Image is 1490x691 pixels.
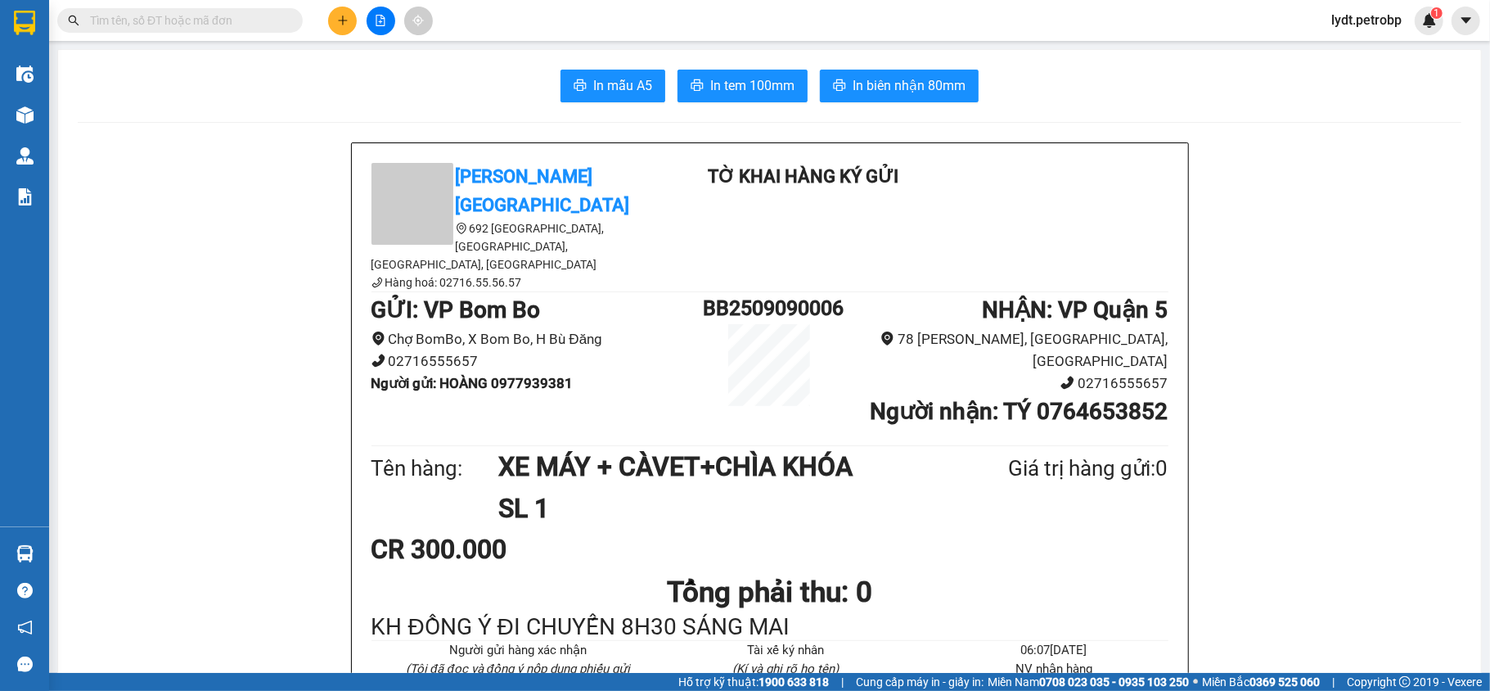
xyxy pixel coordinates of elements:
li: 78 [PERSON_NAME], [GEOGRAPHIC_DATA], [GEOGRAPHIC_DATA] [836,328,1168,372]
span: environment [880,332,894,345]
span: question-circle [17,583,33,598]
span: aim [412,15,424,26]
b: Người gửi : HOÀNG 0977939381 [371,375,574,391]
span: Miền Nam [988,673,1189,691]
span: printer [691,79,704,94]
span: printer [574,79,587,94]
button: printerIn mẫu A5 [560,70,665,102]
li: NV nhận hàng [939,660,1168,680]
b: Người nhận : TÝ 0764653852 [870,398,1168,425]
span: search [68,15,79,26]
img: warehouse-icon [16,106,34,124]
div: KH ĐỒNG Ý ĐI CHUYẾN 8H30 SÁNG MAI [371,615,1168,640]
li: 692 [GEOGRAPHIC_DATA], [GEOGRAPHIC_DATA], [GEOGRAPHIC_DATA], [GEOGRAPHIC_DATA] [371,219,666,273]
span: phone [371,354,385,368]
b: NHẬN : VP Quận 5 [982,296,1168,323]
span: Hỗ trợ kỹ thuật: [678,673,829,691]
span: | [1332,673,1335,691]
span: ⚪️ [1193,679,1198,685]
span: Cung cấp máy in - giấy in: [856,673,984,691]
span: In tem 100mm [710,75,795,96]
h1: Tổng phải thu: 0 [371,570,1168,615]
span: | [841,673,844,691]
b: [PERSON_NAME][GEOGRAPHIC_DATA] [456,166,630,215]
img: warehouse-icon [16,147,34,165]
span: notification [17,620,33,635]
strong: 1900 633 818 [759,675,829,689]
span: lydt.petrobp [1318,10,1415,30]
li: Người gửi hàng xác nhận [404,641,632,661]
span: environment [456,223,467,234]
span: plus [337,15,349,26]
span: phone [371,277,383,288]
b: GỬI : VP Bom Bo [371,296,541,323]
button: caret-down [1452,7,1480,35]
button: aim [404,7,433,35]
h1: SL 1 [498,488,929,529]
button: printerIn tem 100mm [677,70,808,102]
div: Giá trị hàng gửi: 0 [929,452,1168,486]
strong: 0708 023 035 - 0935 103 250 [1039,675,1189,689]
div: Tên hàng: [371,452,499,486]
li: 06:07[DATE] [939,641,1168,661]
span: phone [1060,376,1074,390]
li: 02716555657 [371,350,704,373]
span: copyright [1399,676,1411,688]
span: message [17,657,33,672]
img: warehouse-icon [16,65,34,83]
h1: XE MÁY + CÀVET+CHÌA KHÓA [498,446,929,487]
div: CR 300.000 [371,529,634,570]
img: icon-new-feature [1422,13,1437,28]
span: file-add [375,15,386,26]
input: Tìm tên, số ĐT hoặc mã đơn [90,11,283,29]
span: environment [371,332,385,345]
strong: 0369 525 060 [1249,675,1320,689]
li: Tài xế ký nhân [672,641,900,661]
span: In mẫu A5 [593,75,652,96]
span: In biên nhận 80mm [853,75,966,96]
span: Miền Bắc [1202,673,1320,691]
span: caret-down [1459,13,1474,28]
span: printer [833,79,846,94]
button: printerIn biên nhận 80mm [820,70,979,102]
img: logo-vxr [14,11,35,35]
img: solution-icon [16,188,34,205]
span: 1 [1434,7,1439,19]
img: warehouse-icon [16,545,34,562]
li: Chợ BomBo, X Bom Bo, H Bù Đăng [371,328,704,350]
button: plus [328,7,357,35]
li: 02716555657 [836,373,1168,395]
h1: BB2509090006 [703,292,835,324]
i: (Kí và ghi rõ họ tên) [732,662,839,676]
button: file-add [367,7,395,35]
b: TỜ KHAI HÀNG KÝ GỬI [708,166,898,187]
sup: 1 [1431,7,1443,19]
li: Hàng hoá: 02716.55.56.57 [371,273,666,291]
